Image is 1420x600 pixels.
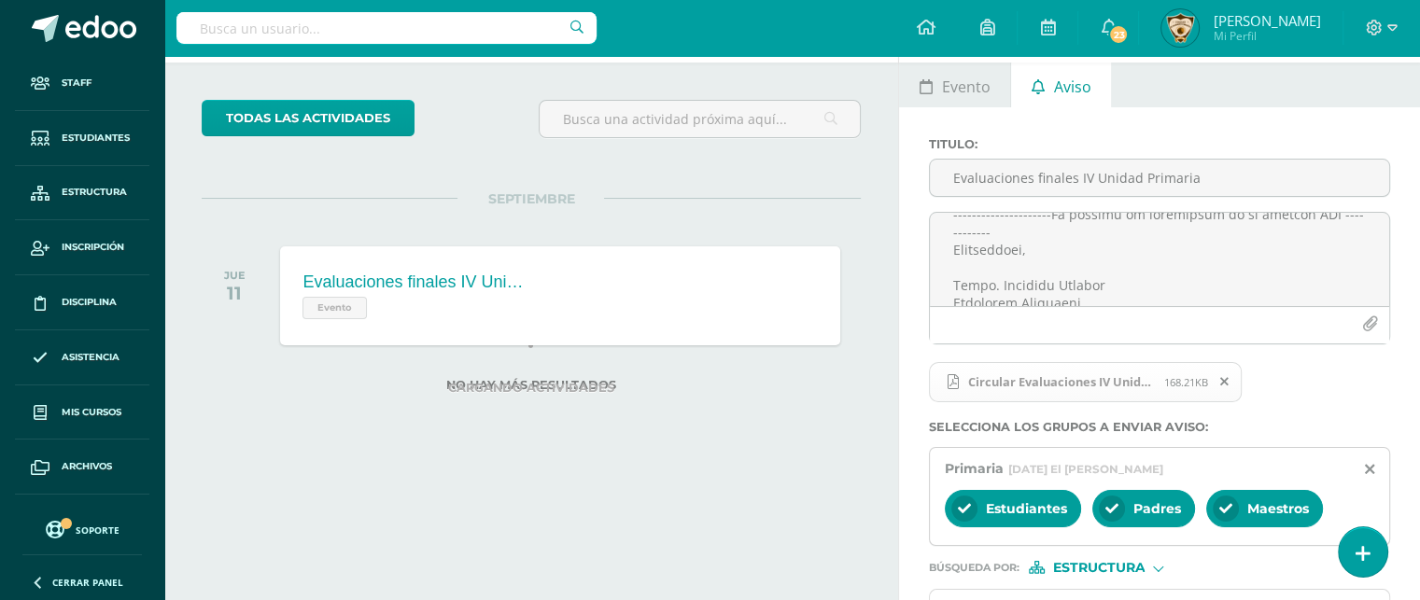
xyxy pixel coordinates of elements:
[929,362,1242,403] span: Circular Evaluaciones IV Unidad Primaria pa.pdf
[62,350,120,365] span: Asistencia
[1008,462,1163,476] span: [DATE] El [PERSON_NAME]
[930,213,1389,306] textarea: LOREMIP DO SITAMET CONSECT "ADI EL SED D EIUSMODTE" Incididu 9515-27. UTLABOREETDO MAGNAAL EN ADM...
[1052,563,1145,573] span: Estructura
[457,190,604,207] span: SEPTIEMBRE
[62,459,112,474] span: Archivos
[942,64,991,109] span: Evento
[1029,561,1169,574] div: [object Object]
[1054,64,1091,109] span: Aviso
[202,381,861,395] label: Cargando actividades
[929,420,1390,434] label: Selecciona los grupos a enviar aviso :
[224,269,246,282] div: JUE
[15,111,149,166] a: Estudiantes
[930,160,1389,196] input: Titulo
[202,100,415,136] a: todas las Actividades
[62,185,127,200] span: Estructura
[22,516,142,541] a: Soporte
[62,240,124,255] span: Inscripción
[62,295,117,310] span: Disciplina
[1209,371,1241,392] span: Remover archivo
[15,56,149,111] a: Staff
[1213,28,1320,44] span: Mi Perfil
[302,272,527,292] div: Evaluaciones finales IV Unidad
[1011,63,1111,107] a: Aviso
[15,220,149,275] a: Inscripción
[15,385,149,440] a: Mis cursos
[302,297,367,319] span: Evento
[929,563,1019,573] span: Búsqueda por :
[945,460,1004,477] span: Primaria
[1247,500,1309,517] span: Maestros
[986,500,1067,517] span: Estudiantes
[1161,9,1199,47] img: 7c74505079bcc4778c69fb256aeee4a7.png
[15,440,149,495] a: Archivos
[1108,24,1129,45] span: 23
[62,131,130,146] span: Estudiantes
[15,166,149,221] a: Estructura
[1164,375,1208,389] span: 168.21KB
[1133,500,1181,517] span: Padres
[540,101,860,137] input: Busca una actividad próxima aquí...
[176,12,597,44] input: Busca un usuario...
[224,282,246,304] div: 11
[959,374,1164,389] span: Circular Evaluaciones IV Unidad Primaria pa.pdf
[1213,11,1320,30] span: [PERSON_NAME]
[52,576,123,589] span: Cerrar panel
[899,63,1010,107] a: Evento
[62,76,91,91] span: Staff
[62,405,121,420] span: Mis cursos
[76,523,120,537] span: Soporte
[15,275,149,330] a: Disciplina
[929,137,1390,151] label: Titulo :
[15,330,149,385] a: Asistencia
